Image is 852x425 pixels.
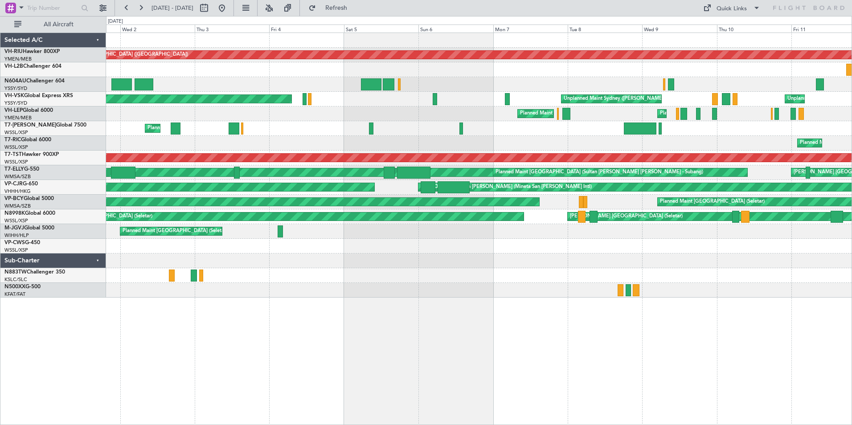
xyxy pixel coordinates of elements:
div: [DATE] [108,18,123,25]
div: Sat 5 [344,25,418,33]
a: VP-BCYGlobal 5000 [4,196,54,201]
a: VH-LEPGlobal 6000 [4,108,53,113]
div: Planned Maint [GEOGRAPHIC_DATA] ([GEOGRAPHIC_DATA]) [48,48,188,61]
a: KFAT/FAT [4,291,25,298]
span: N8998K [4,211,25,216]
input: Trip Number [27,1,78,15]
a: N8998KGlobal 6000 [4,211,55,216]
span: N500XX [4,284,25,290]
span: M-JGVJ [4,225,24,231]
span: T7-RIC [4,137,21,143]
div: Sun 6 [418,25,493,33]
div: [PERSON_NAME] San [PERSON_NAME] (Mineta San [PERSON_NAME] Intl) [421,180,592,194]
div: Unplanned Maint Sydney ([PERSON_NAME] Intl) [564,92,673,106]
span: T7-TST [4,152,22,157]
div: Planned Maint [GEOGRAPHIC_DATA] (Sultan [PERSON_NAME] [PERSON_NAME] - Subang) [496,166,703,179]
a: WSSL/XSP [4,247,28,253]
a: T7-[PERSON_NAME]Global 7500 [4,123,86,128]
span: VP-BCY [4,196,24,201]
a: T7-RICGlobal 6000 [4,137,51,143]
div: Fri 4 [269,25,344,33]
div: Quick Links [717,4,747,13]
span: T7-[PERSON_NAME] [4,123,56,128]
a: VH-L2BChallenger 604 [4,64,61,69]
div: Wed 2 [120,25,195,33]
a: WSSL/XSP [4,159,28,165]
a: WMSA/SZB [4,173,31,180]
span: VP-CWS [4,240,25,245]
a: N500XXG-500 [4,284,41,290]
a: YSSY/SYD [4,85,27,92]
a: YMEN/MEB [4,56,32,62]
button: Refresh [304,1,358,15]
a: VP-CWSG-450 [4,240,40,245]
a: T7-ELLYG-550 [4,167,39,172]
span: VP-CJR [4,181,23,187]
a: M-JGVJGlobal 5000 [4,225,54,231]
a: VH-RIUHawker 800XP [4,49,60,54]
span: VH-L2B [4,64,23,69]
a: WIHH/HLP [4,232,29,239]
span: N604AU [4,78,26,84]
a: WSSL/XSP [4,217,28,224]
div: Planned Maint [GEOGRAPHIC_DATA] (Seletar) [123,225,227,238]
div: Tue 8 [568,25,642,33]
div: Wed 9 [642,25,717,33]
div: Thu 10 [717,25,791,33]
div: Mon 7 [493,25,568,33]
span: [DATE] - [DATE] [152,4,193,12]
span: N883TW [4,270,27,275]
a: VP-CJRG-650 [4,181,38,187]
a: N604AUChallenger 604 [4,78,65,84]
a: WSSL/XSP [4,129,28,136]
span: VH-VSK [4,93,24,98]
a: T7-TSTHawker 900XP [4,152,59,157]
div: Planned Maint [GEOGRAPHIC_DATA] ([GEOGRAPHIC_DATA]) [147,122,288,135]
a: KSLC/SLC [4,276,27,283]
button: Quick Links [699,1,765,15]
a: YSSY/SYD [4,100,27,106]
a: YMEN/MEB [4,114,32,121]
a: VH-VSKGlobal Express XRS [4,93,73,98]
div: Thu 3 [195,25,269,33]
span: All Aircraft [23,21,94,28]
span: T7-ELLY [4,167,24,172]
button: All Aircraft [10,17,97,32]
span: VH-RIU [4,49,23,54]
span: VH-LEP [4,108,23,113]
div: [PERSON_NAME] [GEOGRAPHIC_DATA] (Seletar) [570,210,683,223]
span: Refresh [318,5,355,11]
div: Planned Maint [US_STATE][GEOGRAPHIC_DATA] ([PERSON_NAME] World) [660,107,831,120]
div: Planned Maint Camarillo [520,107,576,120]
div: Planned Maint [GEOGRAPHIC_DATA] (Seletar) [660,195,765,208]
a: N883TWChallenger 350 [4,270,65,275]
a: WMSA/SZB [4,203,31,209]
a: WSSL/XSP [4,144,28,151]
a: VHHH/HKG [4,188,31,195]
